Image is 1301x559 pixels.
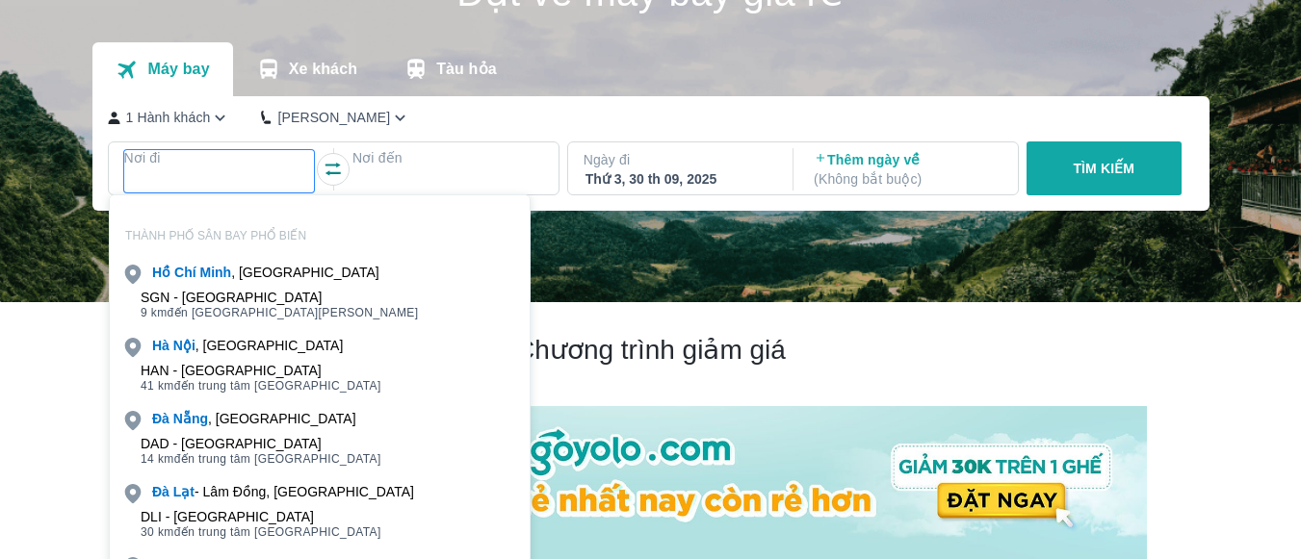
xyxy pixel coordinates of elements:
p: Thêm ngày về [814,150,1001,189]
span: đến trung tâm [GEOGRAPHIC_DATA] [141,451,381,467]
p: Nơi đến [352,148,543,167]
div: Thứ 3, 30 th 09, 2025 [585,169,772,189]
div: , [GEOGRAPHIC_DATA] [152,336,343,355]
p: 1 Hành khách [126,108,211,127]
span: đến trung tâm [GEOGRAPHIC_DATA] [141,378,381,394]
span: 41 km [141,379,174,393]
div: SGN - [GEOGRAPHIC_DATA] [141,290,419,305]
h2: Chương trình giảm giá [154,333,1147,368]
div: DLI - [GEOGRAPHIC_DATA] [141,509,381,524]
b: Hà [152,338,169,353]
span: 30 km [141,525,174,539]
div: HAN - [GEOGRAPHIC_DATA] [141,363,381,378]
div: , [GEOGRAPHIC_DATA] [152,409,356,428]
b: Chí [174,265,196,280]
button: [PERSON_NAME] [261,108,410,128]
p: TÌM KIẾM [1073,159,1134,178]
div: DAD - [GEOGRAPHIC_DATA] [141,436,381,451]
p: ( Không bắt buộc ) [814,169,1001,189]
span: đến [GEOGRAPHIC_DATA][PERSON_NAME] [141,305,419,320]
b: Minh [199,265,231,280]
b: Lạt [173,484,195,499]
b: Nẵng [173,411,208,426]
div: transportation tabs [92,42,520,96]
p: Máy bay [147,60,209,79]
b: Đà [152,411,169,426]
p: THÀNH PHỐ SÂN BAY PHỔ BIẾN [110,228,530,243]
p: [PERSON_NAME] [277,108,390,127]
b: Hồ [152,265,170,280]
button: TÌM KIẾM [1027,141,1182,195]
p: Tàu hỏa [436,60,497,79]
button: 1 Hành khách [108,108,231,128]
p: Nơi đi [124,148,315,167]
div: , [GEOGRAPHIC_DATA] [152,263,379,282]
b: Đà [152,484,169,499]
div: - Lâm Đồng, [GEOGRAPHIC_DATA] [152,482,414,501]
span: 9 km [141,306,168,319]
span: đến trung tâm [GEOGRAPHIC_DATA] [141,524,381,540]
p: Xe khách [289,60,357,79]
span: 14 km [141,452,174,466]
b: Nội [173,338,195,353]
p: Ngày đi [584,150,774,169]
